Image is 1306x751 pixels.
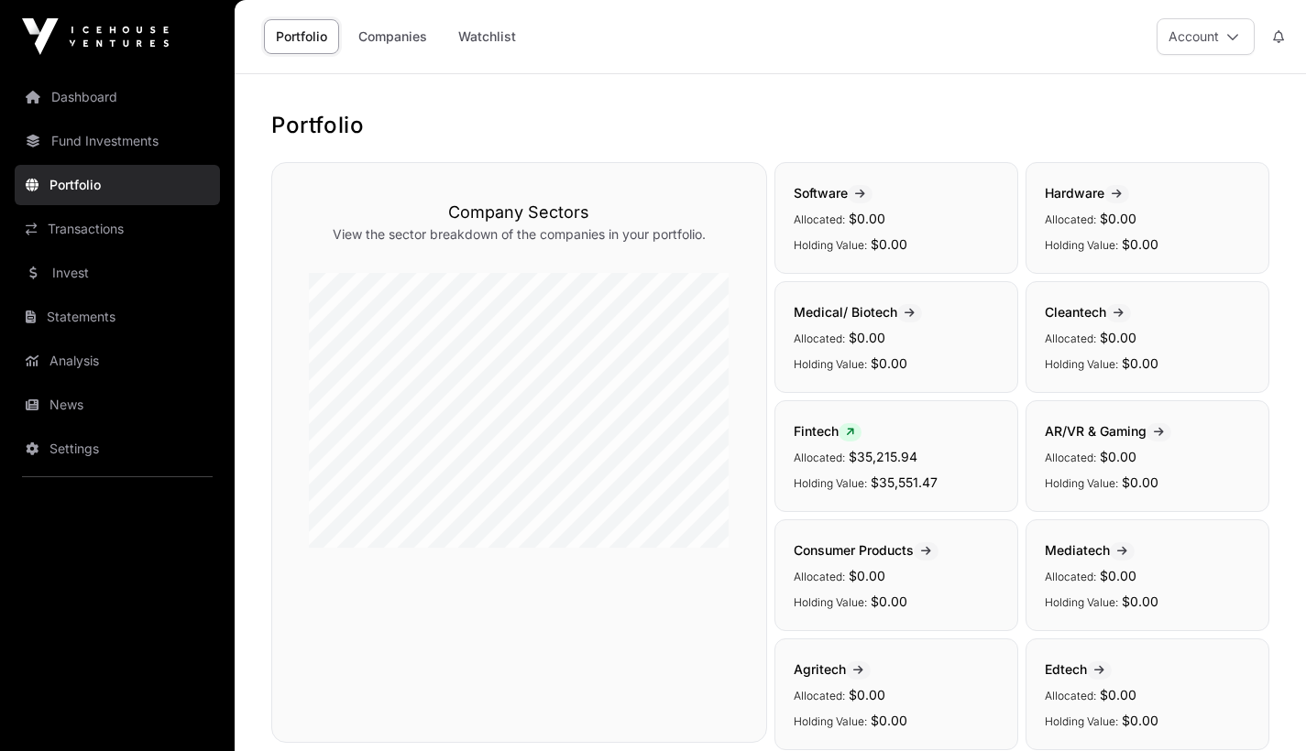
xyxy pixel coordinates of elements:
[1045,357,1118,371] span: Holding Value:
[1100,449,1136,464] span: $0.00
[15,297,220,337] a: Statements
[794,570,845,583] span: Allocated:
[794,212,845,226] span: Allocated:
[1122,474,1158,490] span: $0.00
[1045,595,1118,609] span: Holding Value:
[1045,570,1096,583] span: Allocated:
[794,304,922,320] span: Medical/ Biotech
[794,689,845,702] span: Allocated:
[794,423,862,439] span: Fintech
[1045,423,1171,439] span: AR/VR & Gaming
[1045,542,1135,558] span: Mediatech
[1045,238,1118,252] span: Holding Value:
[871,474,938,490] span: $35,551.47
[1122,355,1158,371] span: $0.00
[794,451,845,464] span: Allocated:
[15,341,220,381] a: Analysis
[1045,476,1118,490] span: Holding Value:
[794,476,867,490] span: Holding Value:
[794,357,867,371] span: Holding Value:
[1214,663,1306,751] iframe: Chat Widget
[794,542,938,558] span: Consumer Products
[15,165,220,205] a: Portfolio
[871,713,907,728] span: $0.00
[1100,211,1136,226] span: $0.00
[1045,212,1096,226] span: Allocated:
[15,77,220,117] a: Dashboard
[1157,18,1255,55] button: Account
[15,209,220,249] a: Transactions
[1045,714,1118,728] span: Holding Value:
[794,595,867,609] span: Holding Value:
[1045,332,1096,345] span: Allocated:
[794,661,871,677] span: Agritech
[271,111,1269,140] h1: Portfolio
[1100,330,1136,345] span: $0.00
[15,429,220,469] a: Settings
[15,121,220,161] a: Fund Investments
[1045,185,1129,201] span: Hardware
[1045,304,1131,320] span: Cleantech
[1045,661,1112,677] span: Edtech
[309,225,730,244] p: View the sector breakdown of the companies in your portfolio.
[871,355,907,371] span: $0.00
[1122,713,1158,728] span: $0.00
[849,568,885,583] span: $0.00
[1100,687,1136,702] span: $0.00
[309,200,730,225] h3: Company Sectors
[794,238,867,252] span: Holding Value:
[264,19,339,54] a: Portfolio
[1122,236,1158,252] span: $0.00
[15,385,220,425] a: News
[1045,451,1096,464] span: Allocated:
[849,330,885,345] span: $0.00
[1045,689,1096,702] span: Allocated:
[1122,593,1158,609] span: $0.00
[1100,568,1136,583] span: $0.00
[871,236,907,252] span: $0.00
[15,253,220,293] a: Invest
[446,19,528,54] a: Watchlist
[849,211,885,226] span: $0.00
[346,19,439,54] a: Companies
[22,18,169,55] img: Icehouse Ventures Logo
[794,714,867,728] span: Holding Value:
[794,185,872,201] span: Software
[849,449,917,464] span: $35,215.94
[794,332,845,345] span: Allocated:
[849,687,885,702] span: $0.00
[871,593,907,609] span: $0.00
